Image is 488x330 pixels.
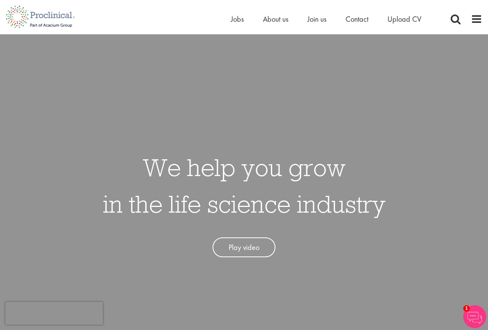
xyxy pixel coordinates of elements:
[346,14,368,24] a: Contact
[387,14,421,24] a: Upload CV
[463,305,470,312] span: 1
[463,305,486,328] img: Chatbot
[263,14,288,24] a: About us
[213,237,275,258] a: Play video
[307,14,326,24] a: Join us
[231,14,244,24] a: Jobs
[103,149,386,222] h1: We help you grow in the life science industry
